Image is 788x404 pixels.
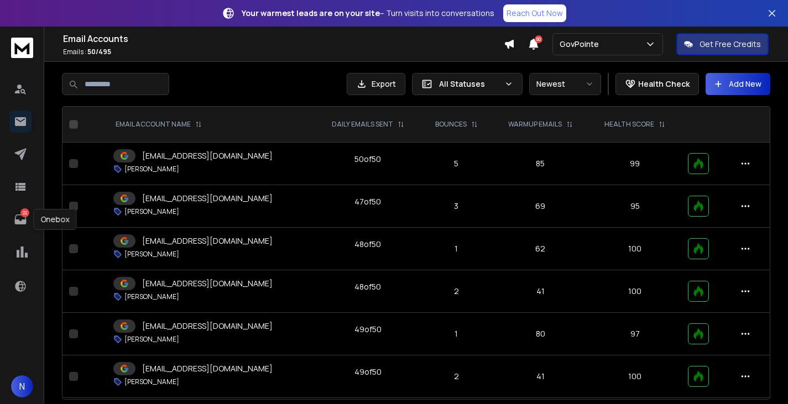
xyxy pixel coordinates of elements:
[535,35,542,43] span: 50
[706,73,770,95] button: Add New
[427,286,485,297] p: 2
[142,321,273,332] p: [EMAIL_ADDRESS][DOMAIN_NAME]
[124,377,179,386] p: [PERSON_NAME]
[142,278,273,289] p: [EMAIL_ADDRESS][DOMAIN_NAME]
[20,208,29,217] p: 22
[589,143,681,185] td: 99
[142,193,273,204] p: [EMAIL_ADDRESS][DOMAIN_NAME]
[638,78,690,90] p: Health Check
[124,292,179,301] p: [PERSON_NAME]
[9,208,32,230] a: 22
[492,228,589,270] td: 62
[354,154,381,165] div: 50 of 50
[492,313,589,355] td: 80
[589,228,681,270] td: 100
[604,120,654,129] p: HEALTH SCORE
[124,250,179,259] p: [PERSON_NAME]
[11,38,33,58] img: logo
[435,120,467,129] p: BOUNCES
[492,185,589,228] td: 69
[427,243,485,254] p: 1
[492,270,589,313] td: 41
[63,48,504,56] p: Emails :
[676,33,769,55] button: Get Free Credits
[354,324,382,335] div: 49 of 50
[11,375,33,397] button: N
[492,143,589,185] td: 85
[34,209,77,230] div: Onebox
[354,196,381,207] div: 47 of 50
[589,313,681,355] td: 97
[124,165,179,174] p: [PERSON_NAME]
[508,120,562,129] p: WARMUP EMAILS
[124,207,179,216] p: [PERSON_NAME]
[347,73,405,95] button: Export
[615,73,699,95] button: Health Check
[354,281,381,292] div: 48 of 50
[87,47,111,56] span: 50 / 495
[589,185,681,228] td: 95
[427,328,485,339] p: 1
[529,73,601,95] button: Newest
[354,239,381,250] div: 48 of 50
[63,32,504,45] h1: Email Accounts
[700,39,761,50] p: Get Free Credits
[427,158,485,169] p: 5
[427,201,485,212] p: 3
[427,371,485,382] p: 2
[492,355,589,398] td: 41
[242,8,380,18] strong: Your warmest leads are on your site
[439,78,500,90] p: All Statuses
[560,39,603,50] p: GovPointe
[332,120,393,129] p: DAILY EMAILS SENT
[354,366,382,377] div: 49 of 50
[116,120,202,129] div: EMAIL ACCOUNT NAME
[242,8,494,19] p: – Turn visits into conversations
[589,270,681,313] td: 100
[507,8,563,19] p: Reach Out Now
[503,4,566,22] a: Reach Out Now
[124,335,179,344] p: [PERSON_NAME]
[142,150,273,161] p: [EMAIL_ADDRESS][DOMAIN_NAME]
[589,355,681,398] td: 100
[142,363,273,374] p: [EMAIL_ADDRESS][DOMAIN_NAME]
[142,235,273,246] p: [EMAIL_ADDRESS][DOMAIN_NAME]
